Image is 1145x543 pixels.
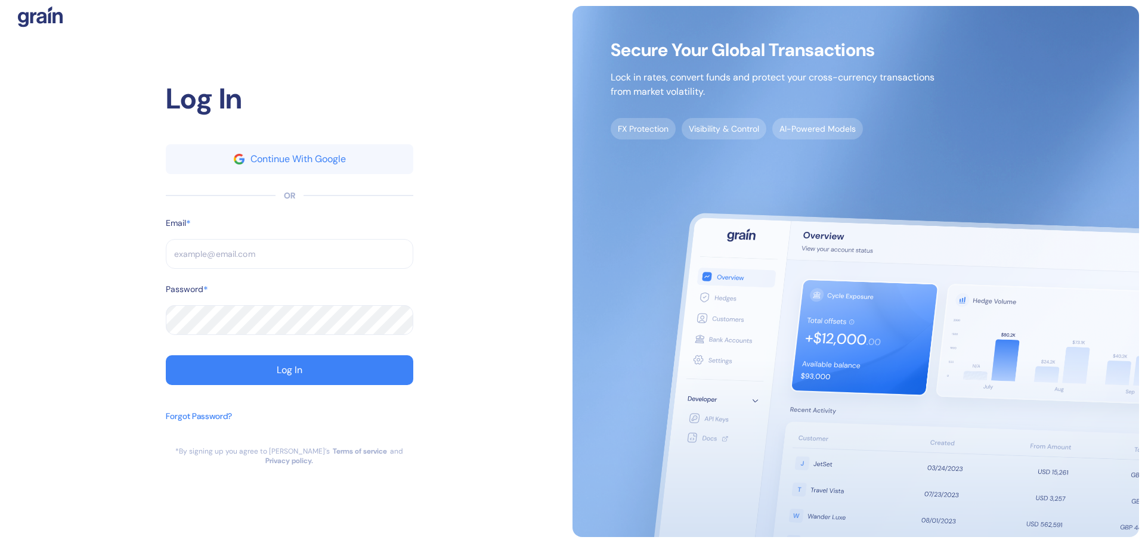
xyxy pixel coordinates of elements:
span: Visibility & Control [682,118,766,139]
p: Lock in rates, convert funds and protect your cross-currency transactions from market volatility. [611,70,934,99]
span: Secure Your Global Transactions [611,44,934,56]
button: googleContinue With Google [166,144,413,174]
input: example@email.com [166,239,413,269]
img: signup-main-image [572,6,1139,537]
div: OR [284,190,295,202]
button: Forgot Password? [166,404,232,446]
div: and [390,446,403,456]
div: Forgot Password? [166,410,232,423]
img: logo [18,6,63,27]
button: Log In [166,355,413,385]
div: Continue With Google [250,154,346,164]
div: Log In [166,77,413,120]
div: Log In [277,365,302,375]
img: google [234,154,245,165]
span: FX Protection [611,118,676,139]
span: AI-Powered Models [772,118,863,139]
a: Privacy policy. [265,456,313,466]
label: Password [166,283,203,296]
a: Terms of service [333,446,387,456]
div: *By signing up you agree to [PERSON_NAME]’s [175,446,330,456]
label: Email [166,217,186,229]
